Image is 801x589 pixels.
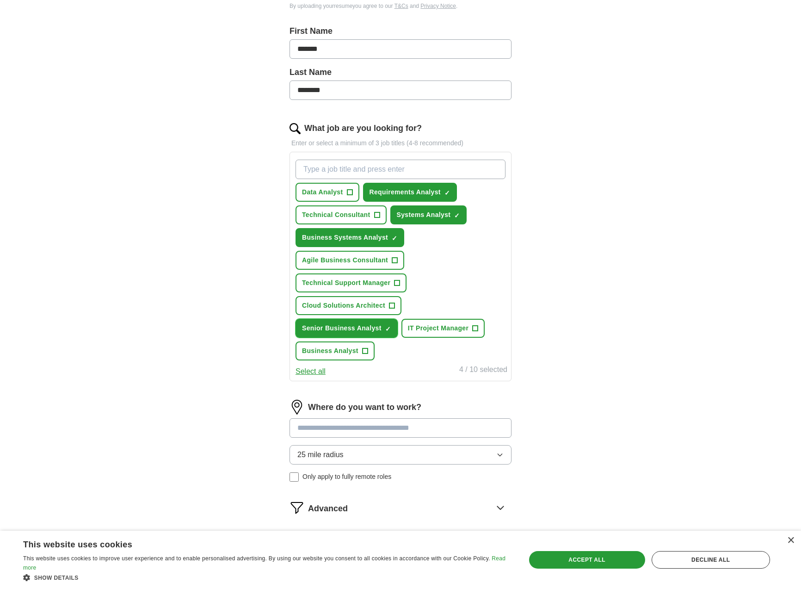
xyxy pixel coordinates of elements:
[302,278,390,288] span: Technical Support Manager
[290,66,511,79] label: Last Name
[401,319,485,338] button: IT Project Manager
[302,323,382,333] span: Senior Business Analyst
[787,537,794,544] div: Close
[290,472,299,482] input: Only apply to fully remote roles
[23,573,511,582] div: Show details
[385,325,391,333] span: ✓
[529,551,645,569] div: Accept all
[296,366,326,377] button: Select all
[302,210,370,220] span: Technical Consultant
[296,296,401,315] button: Cloud Solutions Architect
[296,183,359,202] button: Data Analyst
[397,210,451,220] span: Systems Analyst
[290,500,304,515] img: filter
[290,2,511,10] div: By uploading your resume you agree to our and .
[454,212,460,219] span: ✓
[370,187,441,197] span: Requirements Analyst
[302,255,388,265] span: Agile Business Consultant
[297,449,344,460] span: 25 mile radius
[290,25,511,37] label: First Name
[290,138,511,148] p: Enter or select a minimum of 3 job titles (4-8 recommended)
[392,235,397,242] span: ✓
[302,301,385,310] span: Cloud Solutions Architect
[652,551,770,569] div: Decline all
[23,555,490,562] span: This website uses cookies to improve user experience and to enable personalised advertising. By u...
[302,346,358,356] span: Business Analyst
[34,575,79,581] span: Show details
[308,502,348,515] span: Advanced
[296,341,375,360] button: Business Analyst
[296,319,398,338] button: Senior Business Analyst✓
[390,205,467,224] button: Systems Analyst✓
[296,228,404,247] button: Business Systems Analyst✓
[394,3,408,9] a: T&Cs
[302,233,388,242] span: Business Systems Analyst
[296,160,505,179] input: Type a job title and press enter
[420,3,456,9] a: Privacy Notice
[302,187,343,197] span: Data Analyst
[363,183,457,202] button: Requirements Analyst✓
[408,323,469,333] span: IT Project Manager
[459,364,507,377] div: 4 / 10 selected
[290,445,511,465] button: 25 mile radius
[23,536,487,550] div: This website uses cookies
[302,472,391,482] span: Only apply to fully remote roles
[304,122,422,135] label: What job are you looking for?
[308,401,421,414] label: Where do you want to work?
[290,123,301,134] img: search.png
[296,273,407,292] button: Technical Support Manager
[444,189,450,197] span: ✓
[296,251,404,270] button: Agile Business Consultant
[296,205,387,224] button: Technical Consultant
[290,400,304,415] img: location.png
